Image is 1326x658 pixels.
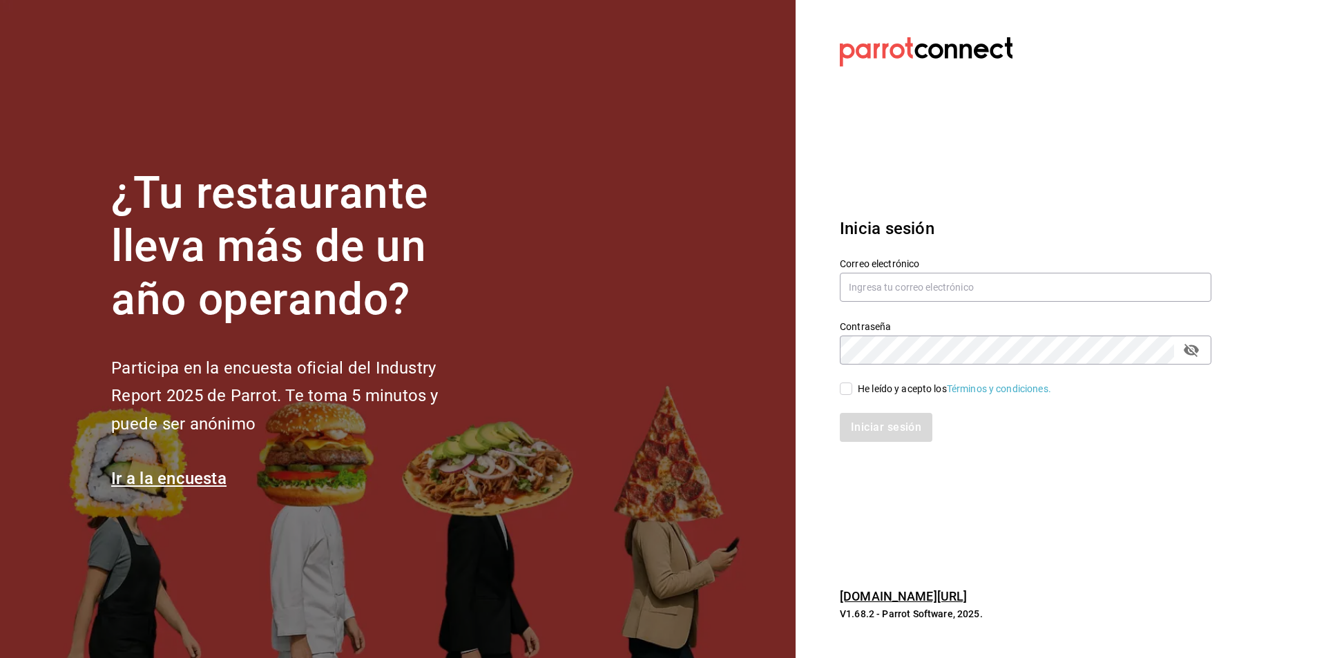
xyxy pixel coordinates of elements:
[840,273,1211,302] input: Ingresa tu correo electrónico
[858,382,1051,396] div: He leído y acepto los
[1180,338,1203,362] button: passwordField
[947,383,1051,394] a: Términos y condiciones.
[111,167,484,326] h1: ¿Tu restaurante lleva más de un año operando?
[840,259,1211,269] label: Correo electrónico
[111,469,227,488] a: Ir a la encuesta
[840,589,967,603] a: [DOMAIN_NAME][URL]
[840,322,1211,331] label: Contraseña
[840,216,1211,241] h3: Inicia sesión
[111,354,484,438] h2: Participa en la encuesta oficial del Industry Report 2025 de Parrot. Te toma 5 minutos y puede se...
[840,607,1211,621] p: V1.68.2 - Parrot Software, 2025.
